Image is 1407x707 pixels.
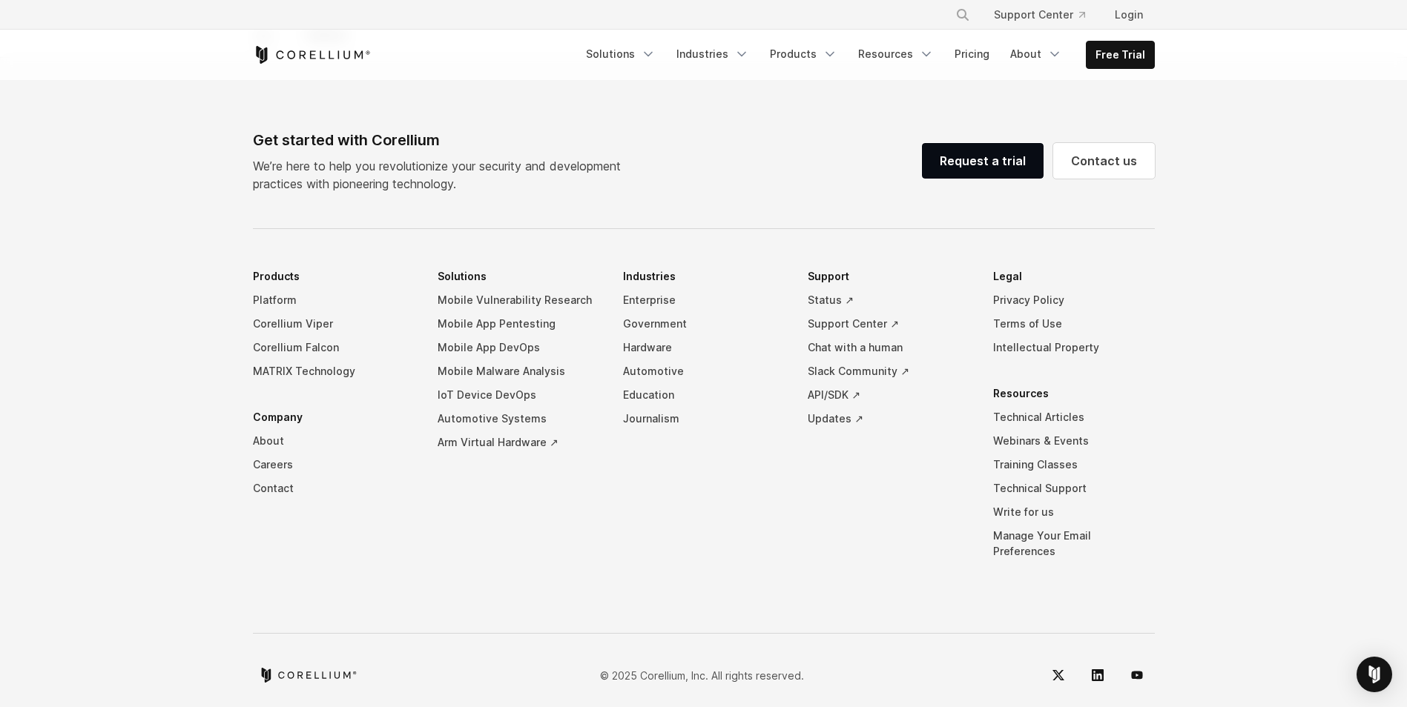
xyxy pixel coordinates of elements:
div: Navigation Menu [938,1,1155,28]
a: Mobile App DevOps [438,336,599,359]
a: YouTube [1119,657,1155,693]
div: Navigation Menu [577,41,1155,69]
a: Status ↗ [808,288,969,312]
a: Contact us [1053,143,1155,179]
a: API/SDK ↗ [808,383,969,407]
a: Webinars & Events [993,429,1155,453]
a: Updates ↗ [808,407,969,431]
a: Request a trial [922,143,1044,179]
a: Education [623,383,785,407]
a: Login [1103,1,1155,28]
a: Slack Community ↗ [808,359,969,383]
a: Corellium home [259,668,357,683]
a: Contact [253,477,415,500]
a: Enterprise [623,288,785,312]
a: Twitter [1041,657,1076,693]
a: MATRIX Technology [253,359,415,383]
a: Mobile App Pentesting [438,312,599,336]
p: We’re here to help you revolutionize your security and development practices with pioneering tech... [253,157,633,193]
a: Careers [253,453,415,477]
a: LinkedIn [1080,657,1116,693]
a: Write for us [993,500,1155,524]
button: Search [949,1,976,28]
a: Technical Articles [993,405,1155,429]
a: Support Center [982,1,1097,28]
div: Get started with Corellium [253,129,633,151]
a: Chat with a human [808,336,969,359]
a: About [253,429,415,453]
a: Training Classes [993,453,1155,477]
a: Hardware [623,336,785,359]
a: Technical Support [993,477,1155,500]
a: Products [761,41,846,67]
a: IoT Device DevOps [438,383,599,407]
a: Mobile Vulnerability Research [438,288,599,312]
div: Navigation Menu [253,265,1155,585]
a: Industries [668,41,758,67]
a: Journalism [623,407,785,431]
p: © 2025 Corellium, Inc. All rights reserved. [600,668,804,683]
a: Support Center ↗ [808,312,969,336]
a: Manage Your Email Preferences [993,524,1155,563]
a: Mobile Malware Analysis [438,359,599,383]
a: Intellectual Property [993,336,1155,359]
a: Government [623,312,785,336]
a: Corellium Viper [253,312,415,336]
a: Corellium Falcon [253,336,415,359]
a: Platform [253,288,415,312]
a: Corellium Home [253,46,371,64]
a: Privacy Policy [993,288,1155,312]
a: Free Trial [1087,42,1154,68]
a: Arm Virtual Hardware ↗ [438,431,599,454]
a: About [1001,41,1071,67]
a: Automotive Systems [438,407,599,431]
a: Terms of Use [993,312,1155,336]
a: Solutions [577,41,665,67]
a: Resources [849,41,943,67]
a: Pricing [946,41,998,67]
div: Open Intercom Messenger [1357,657,1392,692]
a: Automotive [623,359,785,383]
